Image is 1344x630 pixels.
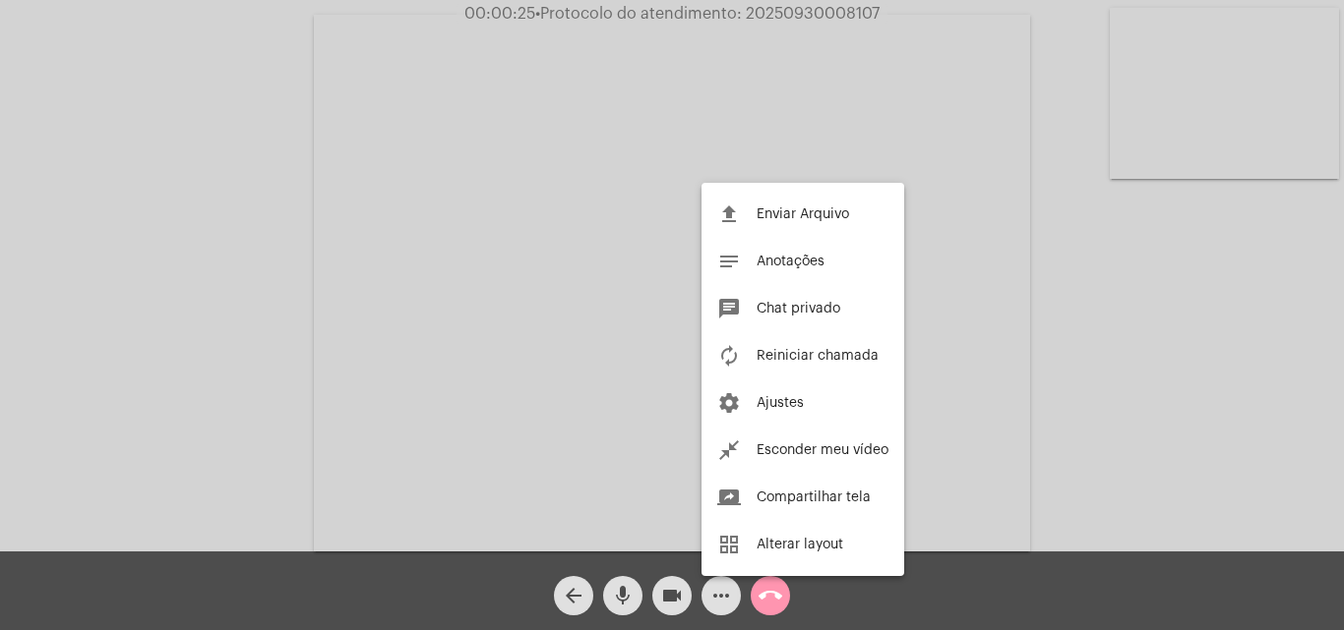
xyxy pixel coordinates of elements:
span: Chat privado [757,302,840,315]
mat-icon: grid_view [717,533,741,556]
span: Enviar Arquivo [757,207,849,221]
span: Alterar layout [757,538,843,551]
span: Ajustes [757,396,804,410]
span: Reiniciar chamada [757,349,879,363]
mat-icon: file_upload [717,202,741,226]
mat-icon: notes [717,250,741,273]
span: Anotações [757,255,825,268]
mat-icon: chat [717,297,741,320]
span: Esconder meu vídeo [757,443,888,457]
mat-icon: close_fullscreen [717,438,741,462]
span: Compartilhar tela [757,490,871,504]
mat-icon: screen_share [717,486,741,509]
mat-icon: autorenew [717,344,741,368]
mat-icon: settings [717,391,741,415]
